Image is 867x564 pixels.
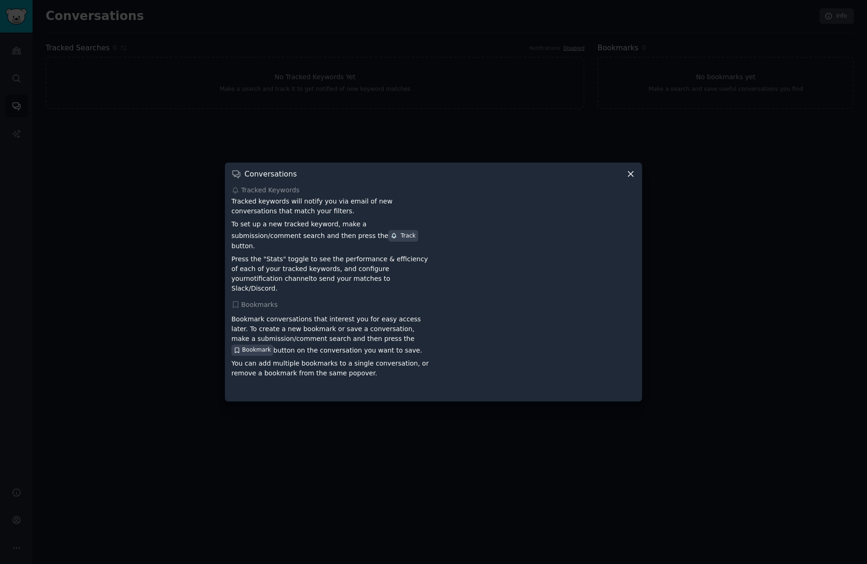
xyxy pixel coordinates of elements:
[391,232,415,240] div: Track
[437,197,636,280] iframe: YouTube video player
[242,346,271,354] span: Bookmark
[231,300,636,310] div: Bookmarks
[231,197,430,216] p: Tracked keywords will notify you via email of new conversations that match your filters.
[231,185,636,195] div: Tracked Keywords
[231,359,430,378] p: You can add multiple bookmarks to a single conversation, or remove a bookmark from the same popover.
[244,169,297,179] h3: Conversations
[231,254,430,293] p: Press the "Stats" toggle to see the performance & efficiency of each of your tracked keywords, an...
[246,275,311,282] a: notification channel
[437,311,636,395] iframe: YouTube video player
[231,314,430,355] p: Bookmark conversations that interest you for easy access later. To create a new bookmark or save ...
[231,219,430,251] p: To set up a new tracked keyword, make a submission/comment search and then press the button.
